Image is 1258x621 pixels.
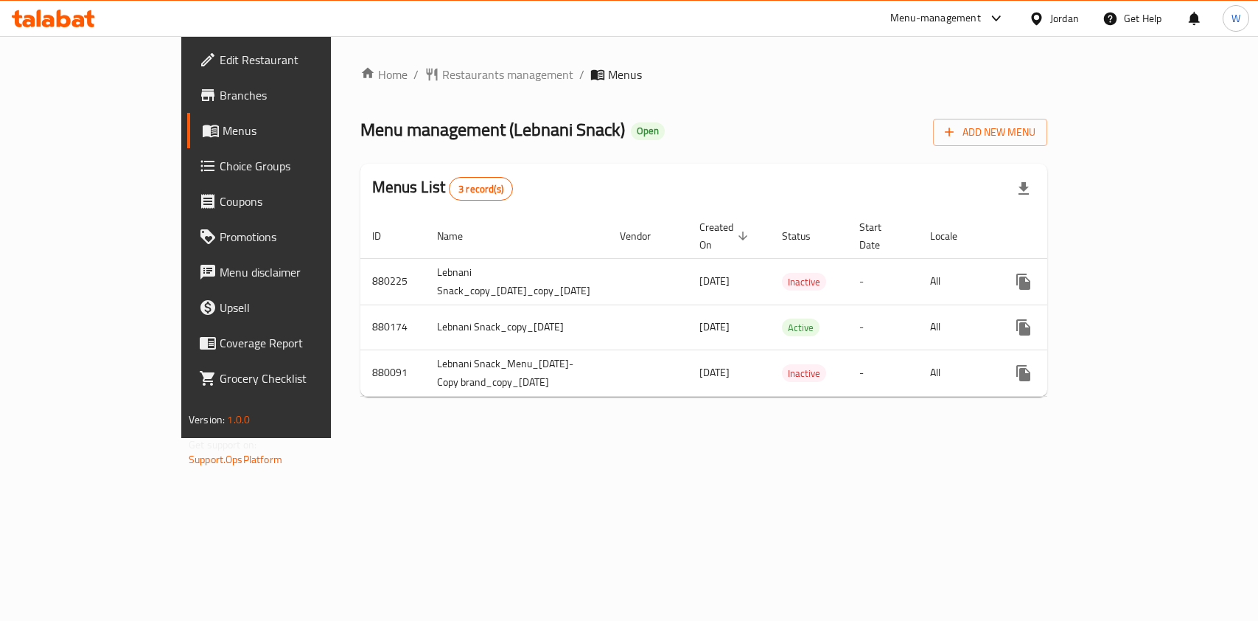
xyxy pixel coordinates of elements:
[1050,10,1079,27] div: Jordan
[437,227,482,245] span: Name
[187,42,391,77] a: Edit Restaurant
[372,227,400,245] span: ID
[782,364,826,382] div: Inactive
[579,66,584,83] li: /
[450,182,512,196] span: 3 record(s)
[220,370,380,387] span: Grocery Checklist
[994,214,1159,259] th: Actions
[220,334,380,352] span: Coverage Report
[220,228,380,246] span: Promotions
[782,365,826,382] span: Inactive
[782,274,826,291] span: Inactive
[187,290,391,325] a: Upsell
[360,66,1047,83] nav: breadcrumb
[425,350,608,396] td: Lebnani Snack_Menu_[DATE]-Copy brand_copy_[DATE]
[631,122,665,140] div: Open
[189,450,282,469] a: Support.OpsPlatform
[848,350,918,396] td: -
[848,258,918,305] td: -
[220,51,380,69] span: Edit Restaurant
[608,66,642,83] span: Menus
[1041,355,1077,391] button: Change Status
[360,258,425,305] td: 880225
[848,305,918,350] td: -
[918,258,994,305] td: All
[187,254,391,290] a: Menu disclaimer
[918,350,994,396] td: All
[1006,264,1041,299] button: more
[187,184,391,219] a: Coupons
[699,271,730,291] span: [DATE]
[360,305,425,350] td: 880174
[859,218,901,254] span: Start Date
[1041,264,1077,299] button: Change Status
[918,305,994,350] td: All
[187,148,391,184] a: Choice Groups
[413,66,419,83] li: /
[945,123,1035,142] span: Add New Menu
[187,325,391,361] a: Coverage Report
[1006,355,1041,391] button: more
[782,319,820,336] div: Active
[360,214,1159,397] table: enhanced table
[1231,10,1240,27] span: W
[1006,171,1041,207] div: Export file
[187,77,391,113] a: Branches
[699,363,730,382] span: [DATE]
[1006,310,1041,345] button: more
[930,227,976,245] span: Locale
[189,410,225,429] span: Version:
[782,319,820,336] span: Active
[187,361,391,396] a: Grocery Checklist
[782,227,830,245] span: Status
[449,177,513,201] div: Total records count
[220,192,380,210] span: Coupons
[360,350,425,396] td: 880091
[425,305,608,350] td: Lebnani Snack_copy_[DATE]
[890,10,981,27] div: Menu-management
[187,113,391,148] a: Menus
[220,86,380,104] span: Branches
[227,410,250,429] span: 1.0.0
[620,227,670,245] span: Vendor
[424,66,573,83] a: Restaurants management
[220,299,380,316] span: Upsell
[187,219,391,254] a: Promotions
[933,119,1047,146] button: Add New Menu
[631,125,665,137] span: Open
[220,263,380,281] span: Menu disclaimer
[442,66,573,83] span: Restaurants management
[223,122,380,139] span: Menus
[360,113,625,146] span: Menu management ( Lebnani Snack )
[372,176,513,201] h2: Menus List
[699,317,730,336] span: [DATE]
[699,218,752,254] span: Created On
[189,435,256,454] span: Get support on:
[425,258,608,305] td: Lebnani Snack_copy_[DATE]_copy_[DATE]
[220,157,380,175] span: Choice Groups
